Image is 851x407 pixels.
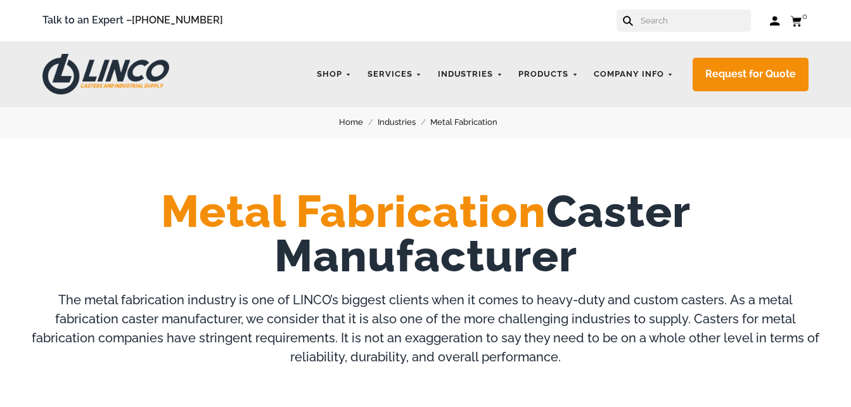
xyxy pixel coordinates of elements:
img: LINCO CASTERS & INDUSTRIAL SUPPLY [42,54,169,94]
a: Log in [770,15,781,27]
a: 0 [790,13,809,29]
a: Company Info [587,62,680,87]
a: Home [339,115,378,129]
a: Products [512,62,584,87]
a: [PHONE_NUMBER] [132,14,223,26]
p: The metal fabrication industry is one of LINCO’s biggest clients when it comes to heavy-duty and ... [32,290,819,366]
a: Metal Fabrication [430,115,512,129]
input: Search [639,10,751,32]
h1: Caster Manufacturer [32,189,819,278]
span: Talk to an Expert – [42,12,223,29]
span: 0 [802,11,807,21]
a: Shop [310,62,358,87]
a: Services [361,62,428,87]
a: Industries [432,62,509,87]
a: Industries [378,115,430,129]
a: Request for Quote [693,58,809,91]
span: Metal Fabrication [161,185,546,237]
